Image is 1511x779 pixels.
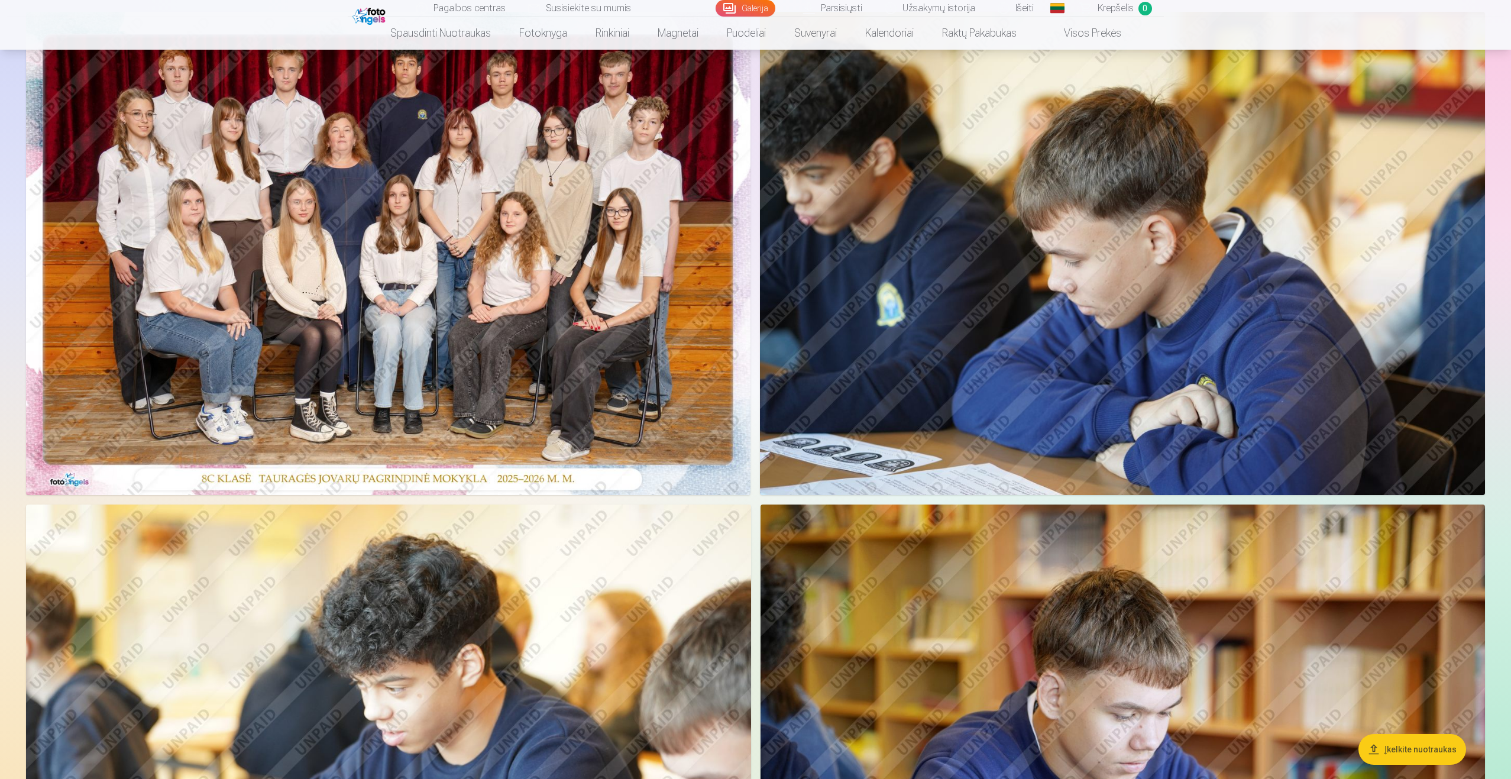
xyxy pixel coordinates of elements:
[713,17,780,50] a: Puodeliai
[1031,17,1135,50] a: Visos prekės
[581,17,643,50] a: Rinkiniai
[1358,734,1466,765] button: Įkelkite nuotraukas
[1098,1,1134,15] span: Krepšelis
[643,17,713,50] a: Magnetai
[780,17,851,50] a: Suvenyrai
[505,17,581,50] a: Fotoknyga
[928,17,1031,50] a: Raktų pakabukas
[352,5,389,25] img: /fa2
[1138,2,1152,15] span: 0
[851,17,928,50] a: Kalendoriai
[376,17,505,50] a: Spausdinti nuotraukas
